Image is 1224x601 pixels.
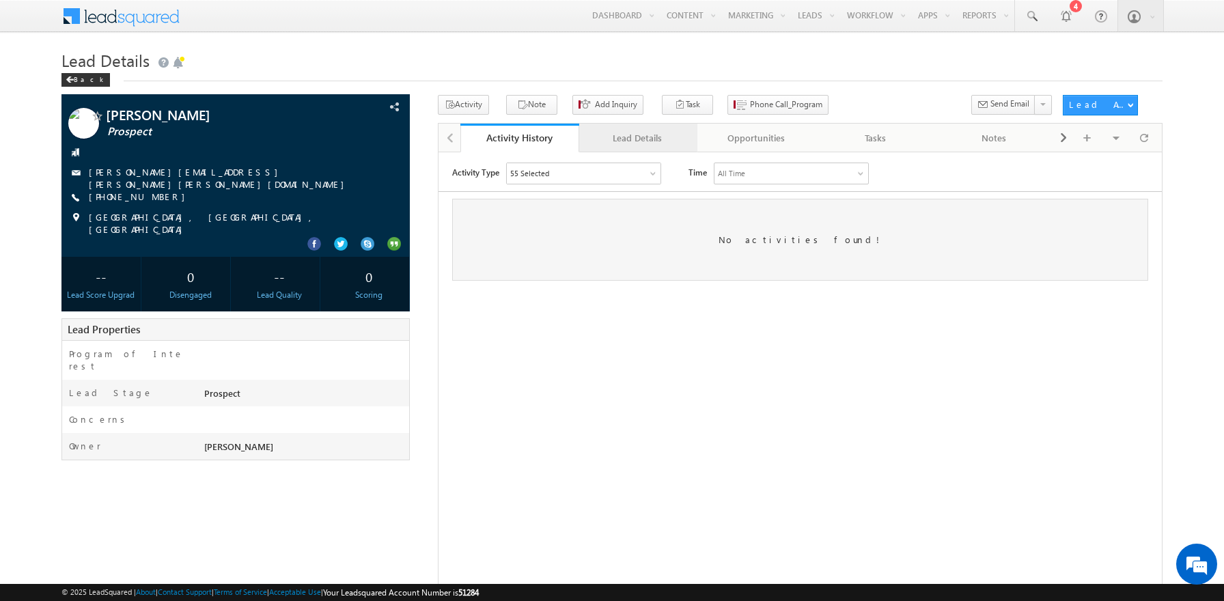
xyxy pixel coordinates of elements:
span: Add Inquiry [595,98,637,111]
img: Profile photo [68,108,99,143]
button: Task [662,95,713,115]
a: Contact Support [158,587,212,596]
div: Opportunities [708,130,804,146]
span: Time [250,10,268,31]
span: Phone Call_Program [750,98,822,111]
label: Owner [69,440,101,452]
span: Lead Details [61,49,150,71]
div: Lead Quality [243,289,316,301]
span: [GEOGRAPHIC_DATA], [GEOGRAPHIC_DATA], [GEOGRAPHIC_DATA] [89,211,374,236]
button: Note [506,95,557,115]
a: Notes [935,124,1054,152]
label: Program of Interest [69,348,188,372]
div: Prospect [201,387,409,406]
a: Lead Details [579,124,698,152]
div: Sales Activity,Program,Email Bounced,Email Link Clicked,Email Marked Spam & 50 more.. [68,11,222,31]
span: 51284 [458,587,479,598]
span: Activity Type [14,10,61,31]
button: Send Email [971,95,1035,115]
div: All Time [279,15,307,27]
span: Send Email [990,98,1029,110]
span: Lead Properties [68,322,140,336]
button: Activity [438,95,489,115]
button: Lead Actions [1063,95,1138,115]
div: Scoring [333,289,406,301]
a: [PERSON_NAME][EMAIL_ADDRESS][PERSON_NAME][PERSON_NAME][DOMAIN_NAME] [89,166,351,190]
span: Your Leadsquared Account Number is [323,587,479,598]
div: 0 [333,264,406,289]
a: Terms of Service [214,587,267,596]
a: About [136,587,156,596]
div: Back [61,73,110,87]
div: Tasks [827,130,923,146]
a: Tasks [816,124,935,152]
div: -- [65,264,138,289]
div: No activities found! [14,46,710,128]
a: Acceptable Use [269,587,321,596]
a: Opportunities [697,124,816,152]
label: Concerns [69,413,130,425]
span: [PHONE_NUMBER] [89,191,192,204]
label: Lead Stage [69,387,153,399]
div: 55 Selected [72,15,111,27]
div: -- [243,264,316,289]
div: Lead Score Upgrad [65,289,138,301]
button: Add Inquiry [572,95,643,115]
a: Activity History [460,124,579,152]
span: [PERSON_NAME] [106,108,324,122]
span: Prospect [107,125,325,139]
span: [PERSON_NAME] [204,441,273,452]
div: Lead Actions [1069,98,1127,111]
button: Phone Call_Program [727,95,829,115]
div: Disengaged [154,289,227,301]
div: Notes [946,130,1042,146]
div: Activity History [471,131,569,144]
a: Back [61,72,117,84]
div: Lead Details [590,130,686,146]
div: 0 [154,264,227,289]
span: © 2025 LeadSquared | | | | | [61,586,479,599]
